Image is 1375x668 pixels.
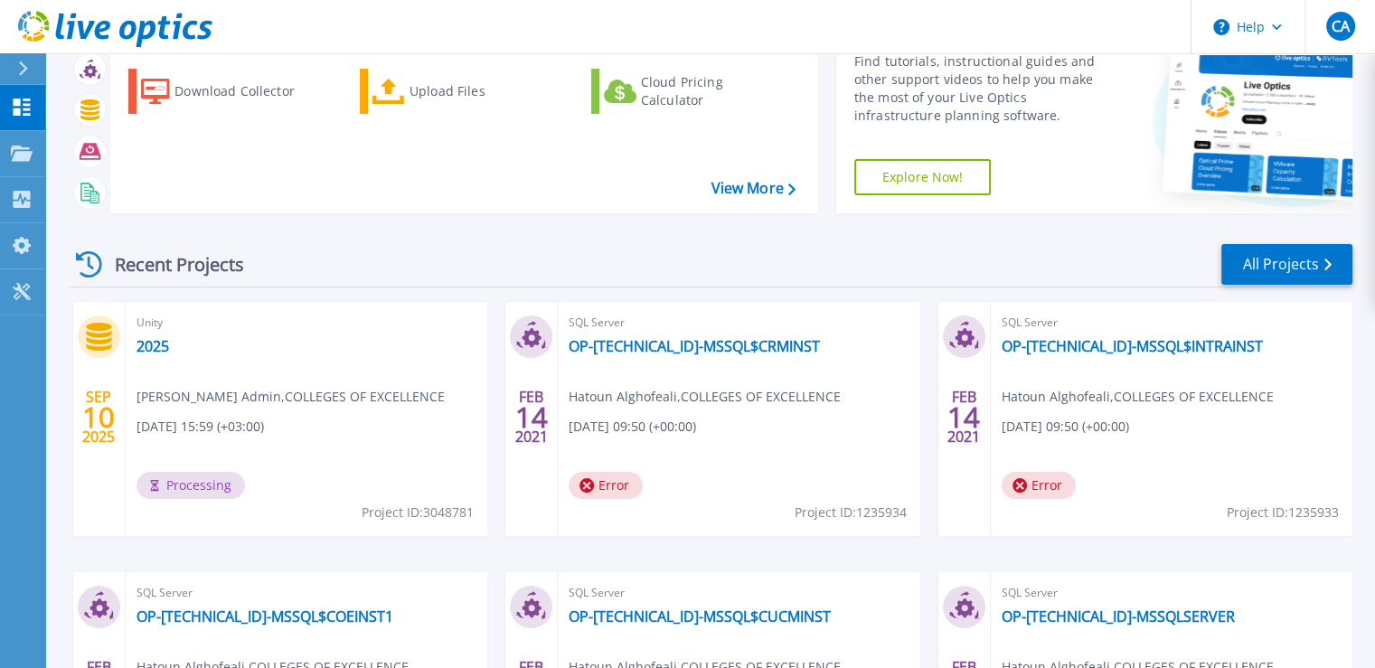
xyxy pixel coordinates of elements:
div: FEB 2021 [514,384,549,450]
a: OP-[TECHNICAL_ID]-MSSQLSERVER [1002,607,1235,626]
div: SEP 2025 [81,384,116,450]
a: All Projects [1221,244,1352,285]
span: Project ID: 1235933 [1227,503,1339,522]
a: OP-[TECHNICAL_ID]-MSSQL$COEINST1 [137,607,393,626]
span: SQL Server [1002,583,1342,603]
span: SQL Server [137,583,476,603]
div: Cloud Pricing Calculator [641,73,786,109]
span: Project ID: 3048781 [362,503,474,522]
a: OP-[TECHNICAL_ID]-MSSQL$CRMINST [569,337,820,355]
span: [DATE] 09:50 (+00:00) [1002,417,1129,437]
span: Unity [137,313,476,333]
span: Error [569,472,643,499]
span: 14 [515,409,548,425]
span: Project ID: 1235934 [795,503,907,522]
span: Processing [137,472,245,499]
span: 14 [947,409,980,425]
div: Find tutorials, instructional guides and other support videos to help you make the most of your L... [854,52,1114,125]
span: [PERSON_NAME] Admin , COLLEGES OF EXCELLENCE [137,387,445,407]
div: Recent Projects [70,242,268,287]
a: Download Collector [128,69,330,114]
a: OP-[TECHNICAL_ID]-MSSQL$CUCMINST [569,607,831,626]
a: Upload Files [360,69,561,114]
span: [DATE] 15:59 (+03:00) [137,417,264,437]
a: View More [711,180,795,197]
span: SQL Server [569,313,909,333]
div: FEB 2021 [946,384,981,450]
a: Cloud Pricing Calculator [591,69,793,114]
span: SQL Server [1002,313,1342,333]
span: SQL Server [569,583,909,603]
a: Explore Now! [854,159,992,195]
span: [DATE] 09:50 (+00:00) [569,417,696,437]
span: Error [1002,472,1076,499]
span: Hatoun Alghofeali , COLLEGES OF EXCELLENCE [569,387,841,407]
span: Hatoun Alghofeali , COLLEGES OF EXCELLENCE [1002,387,1274,407]
a: 2025 [137,337,169,355]
span: 10 [82,409,115,425]
a: OP-[TECHNICAL_ID]-MSSQL$INTRAINST [1002,337,1263,355]
span: CA [1331,19,1349,33]
div: Upload Files [410,73,554,109]
div: Download Collector [174,73,319,109]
